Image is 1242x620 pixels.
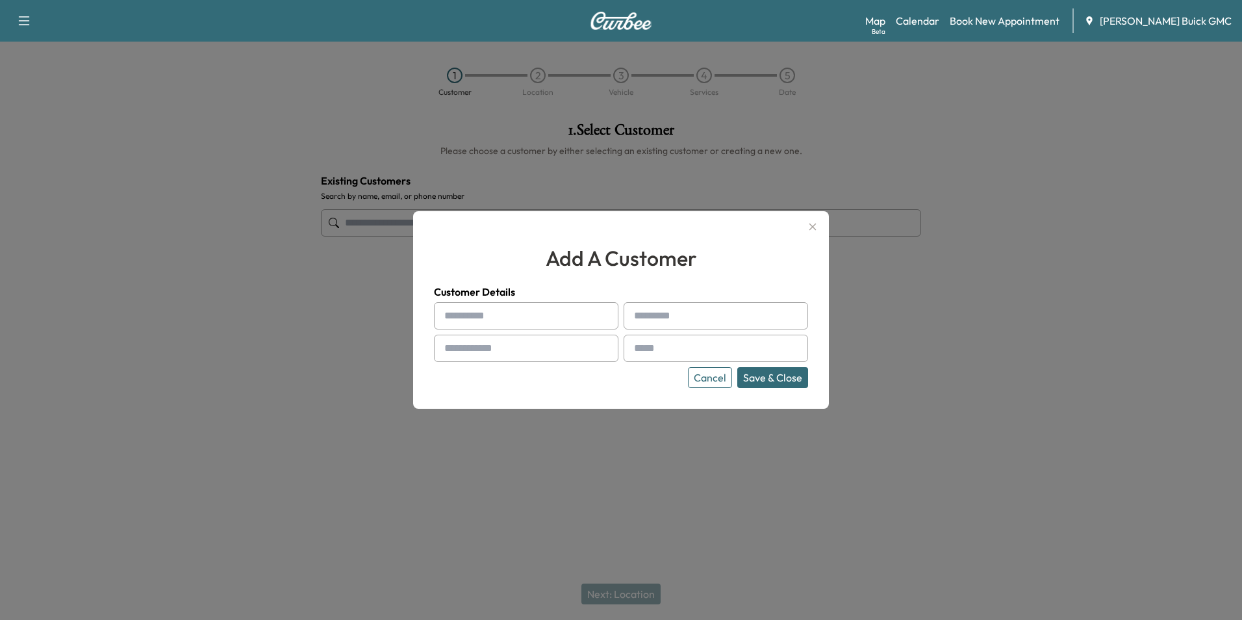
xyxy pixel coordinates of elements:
[1100,13,1232,29] span: [PERSON_NAME] Buick GMC
[434,284,808,300] h4: Customer Details
[737,367,808,388] button: Save & Close
[872,27,885,36] div: Beta
[434,242,808,274] h2: add a customer
[896,13,939,29] a: Calendar
[950,13,1059,29] a: Book New Appointment
[865,13,885,29] a: MapBeta
[688,367,732,388] button: Cancel
[590,12,652,30] img: Curbee Logo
